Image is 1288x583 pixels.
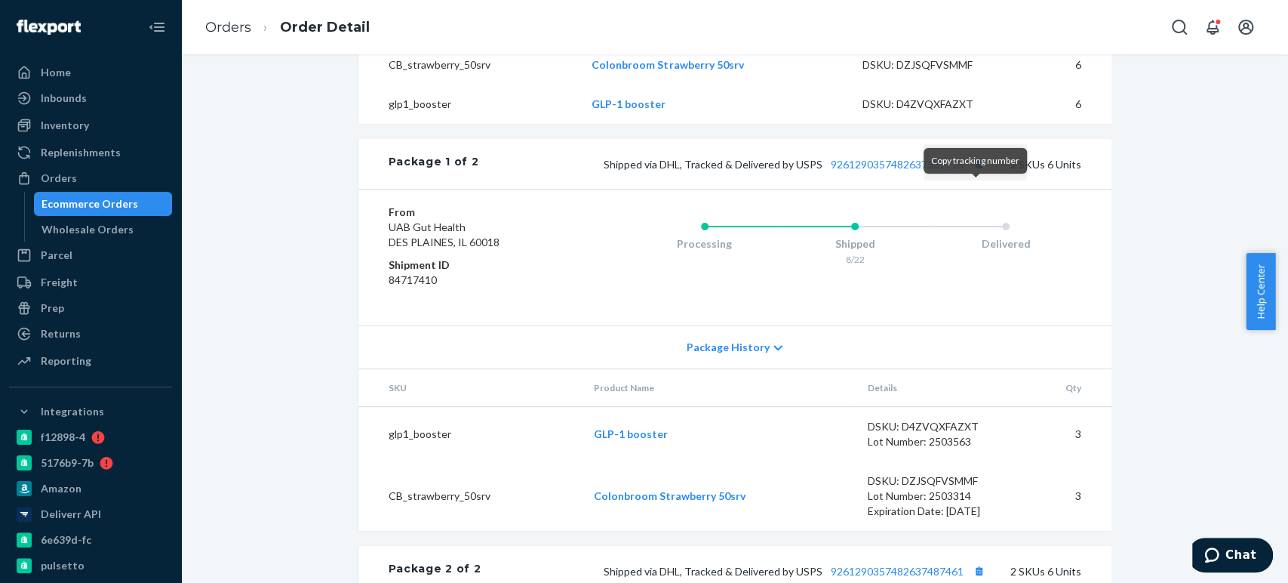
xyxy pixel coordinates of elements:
div: DSKU: DZJSQFVSMMF [867,473,1009,489]
div: Wholesale Orders [41,222,134,237]
div: Orders [41,171,77,186]
div: 8/22 [779,253,930,266]
span: UAB Gut Health DES PLAINES, IL 60018 [389,221,500,248]
a: GLP-1 booster [594,427,668,440]
span: Package History [687,340,770,355]
div: Amazon [41,481,81,496]
a: Parcel [9,243,172,267]
td: glp1_booster [358,85,580,124]
iframe: Opens a widget where you can chat to one of our agents [1192,538,1273,575]
a: pulsetto [9,554,172,578]
a: 9261290357482637487461 [831,565,964,578]
button: Close Navigation [142,12,172,42]
div: Package 2 of 2 [389,561,481,581]
td: 3 [1021,407,1111,462]
div: Ecommerce Orders [41,196,138,211]
th: SKU [358,369,583,407]
div: Home [41,65,71,80]
a: f12898-4 [9,425,172,449]
div: DSKU: DZJSQFVSMMF [862,57,1004,72]
button: Open account menu [1231,12,1261,42]
div: 6e639d-fc [41,532,91,548]
th: Product Name [582,369,855,407]
td: 6 [1016,45,1111,85]
a: 9261290357482637531713 [831,158,964,171]
td: glp1_booster [358,407,583,462]
div: 2 SKUs 6 Units [478,154,1081,174]
a: Wholesale Orders [34,217,173,242]
button: Open notifications [1197,12,1228,42]
div: Reporting [41,353,91,369]
a: 5176b9-7b [9,451,172,475]
div: Processing [629,236,780,251]
img: Flexport logo [17,20,81,35]
div: Lot Number: 2503314 [867,489,1009,504]
span: Shipped via DHL, Tracked & Delivered by USPS [604,565,989,578]
td: 3 [1021,461,1111,531]
a: Amazon [9,477,172,501]
th: Details [855,369,1021,407]
span: Shipped via DHL, Tracked & Delivered by USPS [604,158,989,171]
a: Orders [205,19,251,35]
button: Help Center [1246,253,1275,330]
div: 2 SKUs 6 Units [481,561,1081,581]
a: Deliverr API [9,502,172,526]
div: Freight [41,275,78,290]
div: Expiration Date: [DATE] [867,504,1009,519]
div: 5176b9-7b [41,455,94,470]
div: DSKU: D4ZVQXFAZXT [862,97,1004,112]
a: Inventory [9,113,172,137]
div: Shipped [779,236,930,251]
a: Colonbroom Strawberry 50srv [594,489,745,502]
td: CB_strawberry_50srv [358,461,583,531]
dt: Shipment ID [389,258,569,273]
div: DSKU: D4ZVQXFAZXT [867,419,1009,434]
div: Inventory [41,118,89,133]
th: Qty [1021,369,1111,407]
div: Replenishments [41,145,121,160]
span: Copy tracking number [931,155,1019,166]
a: Home [9,60,172,85]
a: Colonbroom Strawberry 50srv [592,58,743,71]
dd: 84717410 [389,273,569,288]
a: Ecommerce Orders [34,192,173,216]
a: Returns [9,322,172,346]
td: CB_strawberry_50srv [358,45,580,85]
button: Integrations [9,399,172,424]
ol: breadcrumbs [193,5,382,50]
a: Orders [9,166,172,190]
a: 6e639d-fc [9,528,172,552]
div: Delivered [930,236,1081,251]
div: Integrations [41,404,104,419]
button: Open Search Box [1164,12,1194,42]
div: Prep [41,301,64,316]
a: Inbounds [9,86,172,110]
td: 6 [1016,85,1111,124]
a: Replenishments [9,140,172,165]
a: Order Detail [280,19,370,35]
a: Reporting [9,349,172,373]
div: Package 1 of 2 [389,154,479,174]
div: f12898-4 [41,430,85,445]
a: Prep [9,296,172,320]
div: Inbounds [41,91,87,106]
a: GLP-1 booster [592,97,666,110]
a: Freight [9,270,172,295]
dt: From [389,205,569,220]
div: Deliverr API [41,507,101,522]
div: pulsetto [41,558,85,573]
div: Returns [41,326,81,341]
div: Parcel [41,248,72,263]
button: Copy tracking number [970,561,989,581]
div: Lot Number: 2503563 [867,434,1009,449]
